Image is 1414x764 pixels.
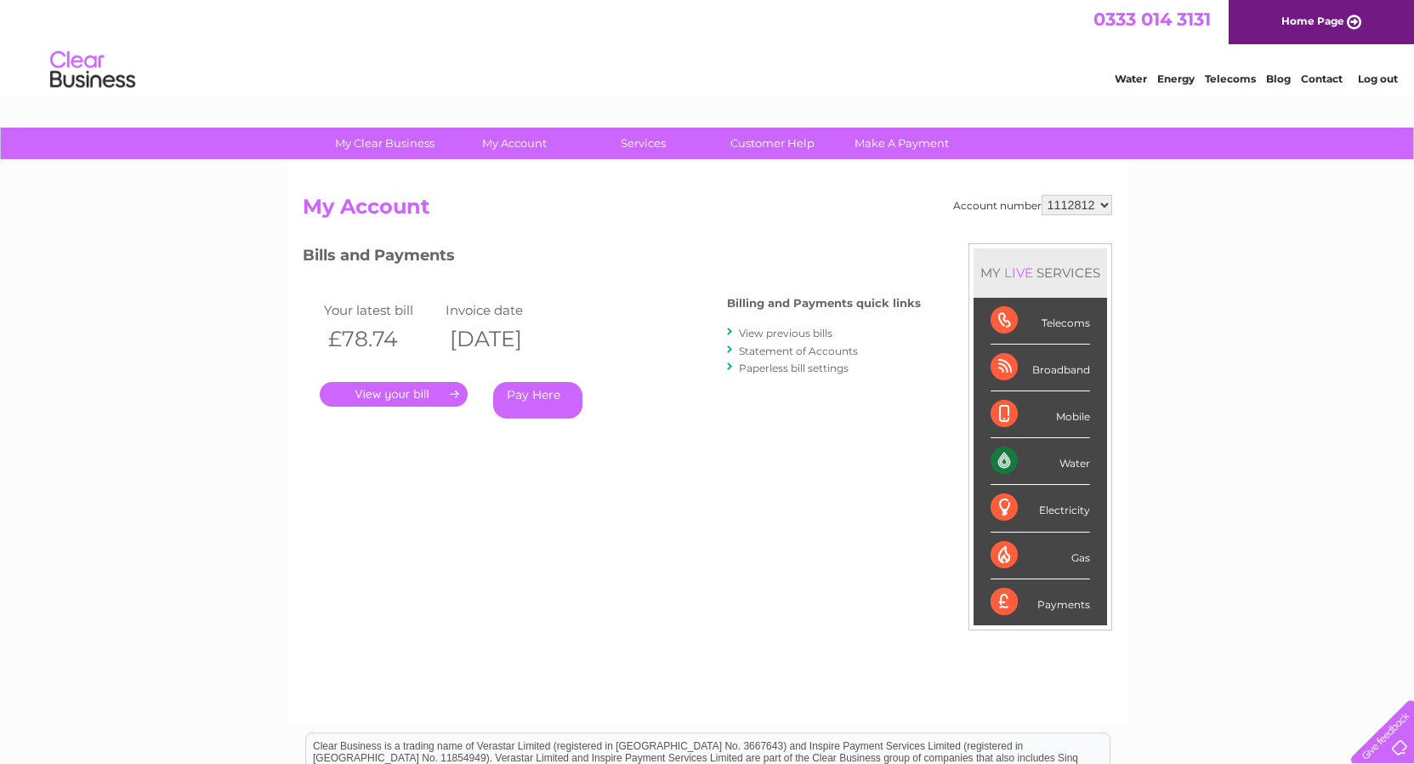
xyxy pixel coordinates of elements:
[320,322,442,356] th: £78.74
[315,128,455,159] a: My Clear Business
[991,579,1090,625] div: Payments
[1001,265,1036,281] div: LIVE
[573,128,713,159] a: Services
[727,297,921,310] h4: Billing and Payments quick links
[493,382,582,419] a: Pay Here
[320,382,468,407] a: .
[739,327,832,339] a: View previous bills
[1093,9,1211,30] a: 0333 014 3131
[991,533,1090,579] div: Gas
[306,9,1110,83] div: Clear Business is a trading name of Verastar Limited (registered in [GEOGRAPHIC_DATA] No. 3667643...
[441,299,564,322] td: Invoice date
[441,322,564,356] th: [DATE]
[991,391,1090,438] div: Mobile
[49,44,136,96] img: logo.png
[1301,72,1343,85] a: Contact
[832,128,972,159] a: Make A Payment
[303,243,921,273] h3: Bills and Payments
[1358,72,1398,85] a: Log out
[991,298,1090,345] div: Telecoms
[303,195,1112,227] h2: My Account
[1157,72,1195,85] a: Energy
[974,248,1107,297] div: MY SERVICES
[444,128,584,159] a: My Account
[991,345,1090,391] div: Broadband
[953,195,1112,215] div: Account number
[320,299,442,322] td: Your latest bill
[739,362,849,374] a: Paperless bill settings
[991,485,1090,532] div: Electricity
[702,128,843,159] a: Customer Help
[739,345,858,357] a: Statement of Accounts
[1115,72,1147,85] a: Water
[991,438,1090,485] div: Water
[1205,72,1256,85] a: Telecoms
[1266,72,1291,85] a: Blog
